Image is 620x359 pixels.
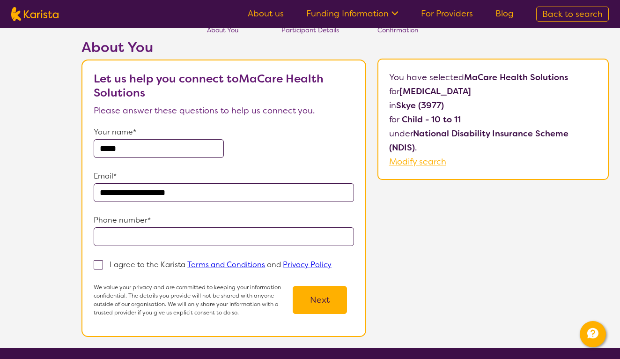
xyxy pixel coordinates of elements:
p: You have selected [389,70,598,169]
p: for [389,84,598,98]
p: under . [389,127,598,155]
b: Skye (3977) [396,100,444,111]
a: Terms and Conditions [187,260,265,269]
p: Email* [94,169,354,183]
span: Back to search [542,8,603,20]
p: in [389,98,598,112]
b: [MEDICAL_DATA] [399,86,471,97]
b: National Disability Insurance Scheme (NDIS) [389,128,568,153]
a: Modify search [389,156,446,167]
img: Karista logo [11,7,59,21]
p: I agree to the Karista and [110,260,332,269]
a: Privacy Policy [283,260,332,269]
button: Channel Menu [580,321,606,347]
button: Next [293,286,347,314]
b: Child - 10 to 11 [402,114,461,125]
p: We value your privacy and are committed to keeping your information confidential. The details you... [94,283,286,317]
a: About us [248,8,284,19]
span: Participant Details [281,26,339,34]
p: for [389,112,598,127]
span: About You [207,26,238,34]
p: Phone number* [94,213,354,227]
a: Blog [495,8,514,19]
a: For Providers [421,8,473,19]
a: Funding Information [306,8,399,19]
a: Back to search [536,7,609,22]
span: Confirmation [377,26,418,34]
b: Let us help you connect to MaCare Health Solutions [94,71,324,100]
b: MaCare Health Solutions [464,72,568,83]
p: Please answer these questions to help us connect you. [94,104,354,118]
h2: About You [81,39,366,56]
p: Your name* [94,125,354,139]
